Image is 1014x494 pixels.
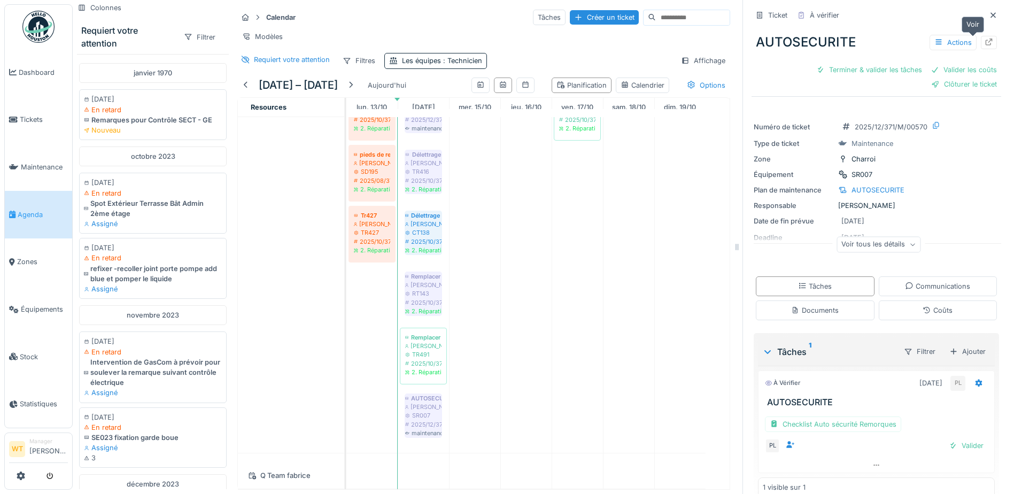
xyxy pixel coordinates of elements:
div: Assigné [84,443,222,453]
div: Actions [930,35,977,50]
div: 2. Réparation Garage / Reparatur / Repair / Opravy garáží [354,185,390,194]
a: Zones [5,238,72,286]
div: AUTOSECURITE [405,394,442,403]
div: Remarques pour Contrôle SECT - GE [84,115,222,125]
span: Équipements [21,304,68,314]
div: Date de fin prévue [754,216,834,226]
div: SR007 [405,411,442,420]
div: En retard [84,188,222,198]
div: Ticket [768,10,787,20]
div: Aujourd'hui [363,78,411,92]
div: 2025/10/371/02752 [354,115,390,124]
a: Stock [5,333,72,381]
a: WT Manager[PERSON_NAME] [9,437,68,463]
div: 2. Réparation Garage / Reparatur / Repair / Opravy garáží [405,368,442,376]
span: Tickets [20,114,68,125]
a: 14 octobre 2025 [409,100,438,114]
div: Affichage [676,53,730,68]
div: Charroi [852,154,876,164]
span: Maintenance [21,162,68,172]
div: 2025/08/371/02807 [354,176,390,185]
a: Statistiques [5,381,72,428]
a: 16 octobre 2025 [508,100,544,114]
div: SE023 fixation garde boue [84,433,222,443]
div: 2025/10/371/02700 [559,115,595,124]
div: Tr427 [354,211,390,220]
div: Modèles [237,29,288,44]
div: SD195 [354,167,390,176]
div: [DATE] [84,94,222,104]
a: Agenda [5,191,72,238]
div: Numéro de ticket [754,122,834,132]
div: Ajouter [945,344,990,359]
div: PL [765,438,780,453]
div: Filtrer [899,344,940,359]
div: 2. Réparation Garage / Reparatur / Repair / Opravy garáží [405,307,442,315]
div: novembre 2023 [79,305,227,325]
div: [DATE] [84,336,222,346]
div: Coûts [923,305,953,315]
div: Intervention de GasCom à prévoir pour soulever la remarque suivant contrôle électrique [84,357,222,388]
div: [PERSON_NAME] [405,220,442,228]
div: 2025/12/371/M/00570 [405,420,442,429]
div: Tâches [762,345,895,358]
div: [DATE] [919,378,942,388]
div: AUTOSECURITE [852,185,904,195]
div: 2025/10/371/02763 [405,298,442,307]
span: Resources [251,103,287,111]
div: 2025/10/371/02747 [354,237,390,246]
li: WT [9,441,25,457]
div: [DATE] [84,243,222,253]
div: décembre 2023 [79,474,227,494]
div: AUTOSECURITE [752,28,1001,56]
a: Tickets [5,96,72,144]
a: Équipements [5,285,72,333]
div: Manager [29,437,68,445]
div: 2025/10/371/02780 [405,359,442,368]
img: Badge_color-CXgf-gQk.svg [22,11,55,43]
div: Assigné [84,284,222,294]
span: Stock [20,352,68,362]
div: En retard [84,253,222,263]
div: Planification [556,80,607,90]
div: 2025/10/371/02766 [405,176,442,185]
div: 3 [84,453,222,463]
a: 17 octobre 2025 [559,100,596,114]
div: Tâches [798,281,832,291]
div: [PERSON_NAME] [405,281,442,289]
div: Zone [754,154,834,164]
div: Options [682,78,730,93]
div: Calendrier [621,80,664,90]
div: Valider les coûts [926,63,1001,77]
div: Assigné [84,388,222,398]
div: [DATE] [84,177,222,188]
div: [PERSON_NAME] [354,159,390,167]
div: SR007 [852,169,872,180]
div: En retard [84,422,222,433]
div: 2025/12/371/M/00861 [405,115,442,124]
div: [PERSON_NAME] [405,403,442,411]
div: Voir tous les détails [837,237,920,252]
a: 19 octobre 2025 [661,100,699,114]
li: [PERSON_NAME] [29,437,68,460]
div: Voir [962,17,984,32]
div: Type de ticket [754,138,834,149]
a: Maintenance [5,143,72,191]
div: RT143 [405,289,442,298]
a: 13 octobre 2025 [354,100,390,114]
div: Q Team fabrice [244,469,338,482]
div: Remplacer le plastique de la sellette [405,333,442,342]
div: 2. Réparation Garage / Reparatur / Repair / Opravy garáží [559,124,595,133]
a: 15 octobre 2025 [456,100,494,114]
div: [PERSON_NAME] [754,200,999,211]
h3: AUTOSECURITE [767,397,990,407]
div: En retard [84,105,222,115]
div: [PERSON_NAME] [405,159,442,167]
div: Terminer & valider les tâches [812,63,926,77]
div: Communications [905,281,970,291]
div: [DATE] [84,412,222,422]
div: maintenance [405,124,442,133]
span: Statistiques [20,399,68,409]
h5: [DATE] – [DATE] [259,79,338,91]
div: Checklist Auto sécurité Remorques [765,416,901,432]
